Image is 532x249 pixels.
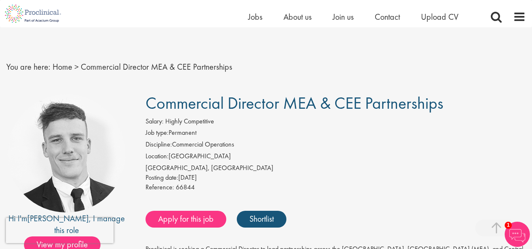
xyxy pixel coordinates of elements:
[375,11,400,22] a: Contact
[146,140,172,149] label: Discipline:
[27,213,89,224] a: [PERSON_NAME]
[74,61,79,72] span: >
[176,183,195,191] span: 66844
[6,61,50,72] span: You are here:
[146,140,526,152] li: Commercial Operations
[146,173,526,183] div: [DATE]
[146,128,526,140] li: Permanent
[333,11,354,22] a: Join us
[146,211,226,228] a: Apply for this job
[146,152,526,163] li: [GEOGRAPHIC_DATA]
[146,128,169,138] label: Job type:
[81,61,232,72] span: Commercial Director MEA & CEE Partnerships
[248,11,262,22] a: Jobs
[505,222,530,247] img: Chatbot
[165,117,214,126] span: Highly Competitive
[146,152,169,161] label: Location:
[146,183,174,192] label: Reference:
[421,11,458,22] a: Upload CV
[53,61,72,72] a: breadcrumb link
[237,211,286,228] a: Shortlist
[146,163,526,173] div: [GEOGRAPHIC_DATA], [GEOGRAPHIC_DATA]
[505,222,512,229] span: 1
[24,238,109,249] a: View my profile
[146,117,164,126] label: Salary:
[6,218,114,243] iframe: reCAPTCHA
[146,92,443,114] span: Commercial Director MEA & CEE Partnerships
[6,212,127,236] div: Hi I'm , I manage this role
[7,94,126,212] img: imeage of recruiter Nicolas Daniel
[283,11,312,22] a: About us
[146,173,178,182] span: Posting date:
